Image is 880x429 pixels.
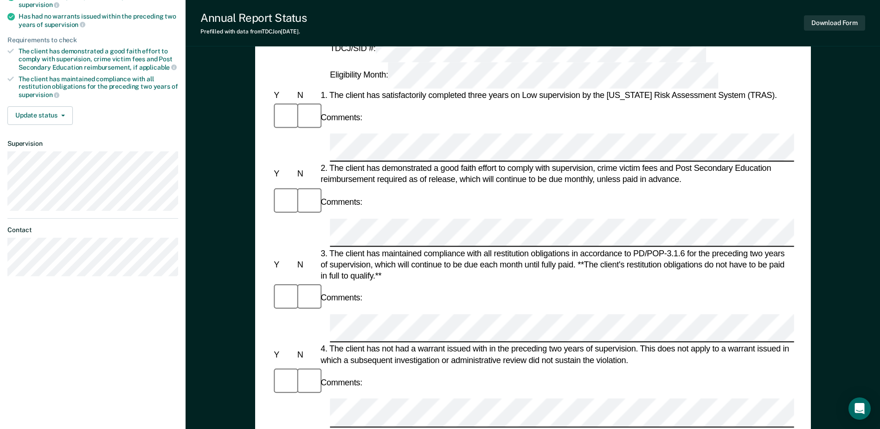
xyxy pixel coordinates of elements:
button: Update status [7,106,73,125]
div: 1. The client has satisfactorily completed three years on Low supervision by the [US_STATE] Risk ... [319,90,794,101]
div: TDCJ/SID #: [328,36,707,62]
div: Eligibility Month: [328,62,720,89]
div: 2. The client has demonstrated a good faith effort to comply with supervision, crime victim fees ... [319,163,794,185]
div: The client has maintained compliance with all restitution obligations for the preceding two years of [19,75,178,99]
div: Comments: [319,377,364,388]
dt: Supervision [7,140,178,148]
div: Y [272,90,295,101]
span: supervision [19,1,59,8]
div: Open Intercom Messenger [848,397,871,420]
div: 4. The client has not had a warrant issued with in the preceding two years of supervision. This d... [319,344,794,366]
div: Y [272,259,295,270]
div: Y [272,349,295,360]
div: Y [272,169,295,180]
div: N [295,349,318,360]
div: 3. The client has maintained compliance with all restitution obligations in accordance to PD/POP-... [319,247,794,281]
span: supervision [19,91,59,98]
div: N [295,259,318,270]
div: Requirements to check [7,36,178,44]
dt: Contact [7,226,178,234]
button: Download Form [804,15,865,31]
div: The client has demonstrated a good faith effort to comply with supervision, crime victim fees and... [19,47,178,71]
div: Annual Report Status [200,11,307,25]
div: Prefilled with data from TDCJ on [DATE] . [200,28,307,35]
div: Comments: [319,112,364,123]
span: supervision [45,21,85,28]
div: Comments: [319,292,364,303]
div: Comments: [319,196,364,208]
div: Has had no warrants issued within the preceding two years of [19,13,178,28]
div: N [295,90,318,101]
div: N [295,169,318,180]
span: applicable [139,64,177,71]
